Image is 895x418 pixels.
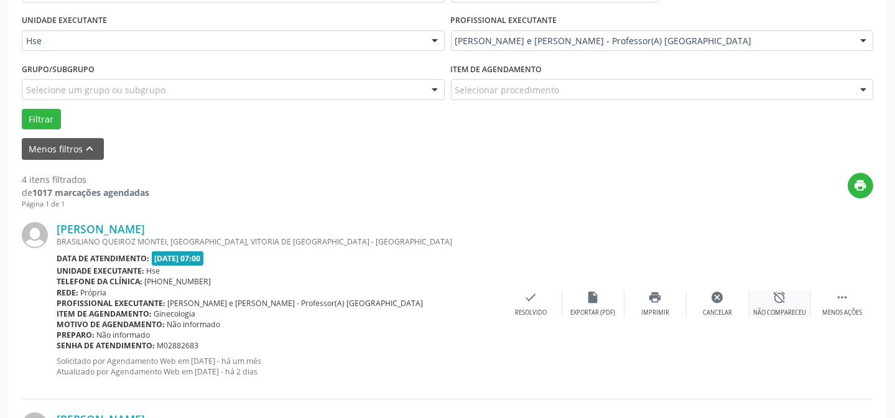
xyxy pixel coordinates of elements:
span: Selecione um grupo ou subgrupo [26,83,165,96]
span: [DATE] 07:00 [152,251,204,266]
b: Unidade executante: [57,266,144,276]
b: Profissional executante: [57,298,165,309]
b: Senha de atendimento: [57,340,155,351]
i: keyboard_arrow_up [83,142,97,156]
span: Não informado [97,330,151,340]
label: Grupo/Subgrupo [22,60,95,79]
div: Imprimir [641,309,669,317]
label: UNIDADE EXECUTANTE [22,11,107,30]
b: Telefone da clínica: [57,276,142,287]
span: Hse [147,266,160,276]
b: Rede: [57,287,78,298]
p: Solicitado por Agendamento Web em [DATE] - há um mês Atualizado por Agendamento Web em [DATE] - h... [57,356,500,377]
div: Exportar (PDF) [571,309,616,317]
span: [PHONE_NUMBER] [145,276,211,287]
label: PROFISSIONAL EXECUTANTE [451,11,557,30]
button: Filtrar [22,109,61,130]
i: print [649,290,662,304]
div: Não compareceu [753,309,806,317]
i: alarm_off [773,290,787,304]
i: check [524,290,538,304]
b: Data de atendimento: [57,253,149,264]
span: Selecionar procedimento [455,83,560,96]
b: Preparo: [57,330,95,340]
span: Ginecologia [154,309,196,319]
button: Menos filtroskeyboard_arrow_up [22,138,104,160]
b: Motivo de agendamento: [57,319,165,330]
div: Página 1 de 1 [22,199,149,210]
i: print [854,179,868,192]
label: Item de agendamento [451,60,542,79]
img: img [22,222,48,248]
span: Própria [81,287,107,298]
span: Não informado [167,319,221,330]
span: Hse [26,35,419,47]
span: M02882683 [157,340,199,351]
div: Menos ações [822,309,862,317]
div: de [22,186,149,199]
span: [PERSON_NAME] e [PERSON_NAME] - Professor(A) [GEOGRAPHIC_DATA] [455,35,848,47]
strong: 1017 marcações agendadas [32,187,149,198]
span: [PERSON_NAME] e [PERSON_NAME] - Professor(A) [GEOGRAPHIC_DATA] [168,298,424,309]
div: BRASILIANO QUEIROZ MONTEI, [GEOGRAPHIC_DATA], VITORIA DE [GEOGRAPHIC_DATA] - [GEOGRAPHIC_DATA] [57,236,500,247]
div: 4 itens filtrados [22,173,149,186]
i: insert_drive_file [587,290,600,304]
div: Cancelar [703,309,732,317]
a: [PERSON_NAME] [57,222,145,236]
button: print [848,173,873,198]
i: cancel [711,290,725,304]
b: Item de agendamento: [57,309,152,319]
div: Resolvido [515,309,547,317]
i:  [835,290,849,304]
